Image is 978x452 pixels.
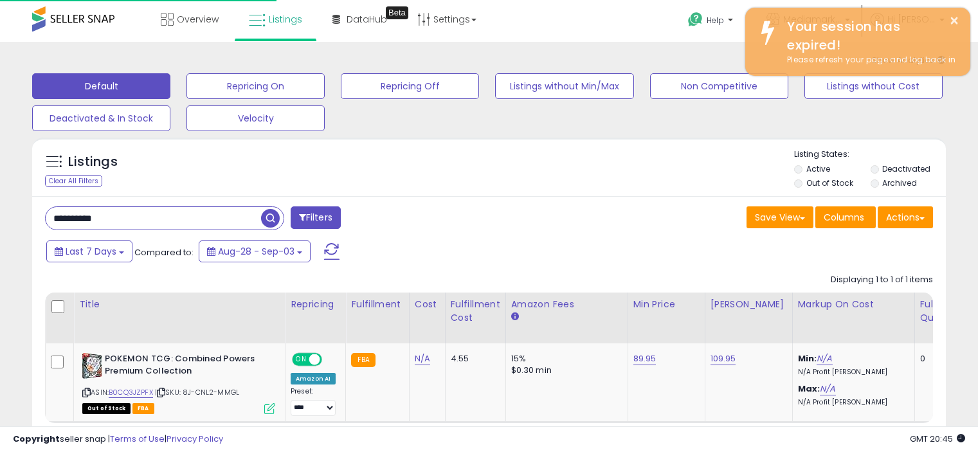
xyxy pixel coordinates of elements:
[711,298,787,311] div: [PERSON_NAME]
[105,353,261,380] b: POKEMON TCG: Combined Powers Premium Collection
[792,293,914,343] th: The percentage added to the cost of goods (COGS) that forms the calculator for Min & Max prices.
[820,383,835,395] a: N/A
[68,153,118,171] h5: Listings
[920,298,964,325] div: Fulfillable Quantity
[386,6,408,19] div: Tooltip anchor
[341,73,479,99] button: Repricing Off
[495,73,633,99] button: Listings without Min/Max
[109,387,153,398] a: B0CQ3JZPFX
[199,240,311,262] button: Aug-28 - Sep-03
[815,206,876,228] button: Columns
[134,246,194,258] span: Compared to:
[633,298,700,311] div: Min Price
[511,311,519,323] small: Amazon Fees.
[451,353,496,365] div: 4.55
[633,352,657,365] a: 89.95
[687,12,703,28] i: Get Help
[46,240,132,262] button: Last 7 Days
[167,433,223,445] a: Privacy Policy
[269,13,302,26] span: Listings
[32,73,170,99] button: Default
[511,353,618,365] div: 15%
[777,54,961,66] div: Please refresh your page and log back in
[949,13,959,29] button: ×
[511,365,618,376] div: $0.30 min
[291,206,341,229] button: Filters
[878,206,933,228] button: Actions
[82,353,275,413] div: ASIN:
[794,149,946,161] p: Listing States:
[798,383,820,395] b: Max:
[132,403,154,414] span: FBA
[920,353,960,365] div: 0
[511,298,622,311] div: Amazon Fees
[177,13,219,26] span: Overview
[650,73,788,99] button: Non Competitive
[451,298,500,325] div: Fulfillment Cost
[882,177,917,188] label: Archived
[13,433,60,445] strong: Copyright
[347,13,387,26] span: DataHub
[824,211,864,224] span: Columns
[831,274,933,286] div: Displaying 1 to 1 of 1 items
[32,105,170,131] button: Deactivated & In Stock
[882,163,930,174] label: Deactivated
[711,352,736,365] a: 109.95
[798,298,909,311] div: Markup on Cost
[45,175,102,187] div: Clear All Filters
[293,354,309,365] span: ON
[320,354,341,365] span: OFF
[82,353,102,379] img: 51spcYJYVsL._SL40_.jpg
[79,298,280,311] div: Title
[798,368,905,377] p: N/A Profit [PERSON_NAME]
[798,398,905,407] p: N/A Profit [PERSON_NAME]
[806,177,853,188] label: Out of Stock
[351,353,375,367] small: FBA
[351,298,403,311] div: Fulfillment
[186,73,325,99] button: Repricing On
[186,105,325,131] button: Velocity
[155,387,239,397] span: | SKU: 8J-CNL2-MMGL
[678,2,746,42] a: Help
[707,15,724,26] span: Help
[110,433,165,445] a: Terms of Use
[806,163,830,174] label: Active
[291,373,336,384] div: Amazon AI
[777,17,961,54] div: Your session has expired!
[798,352,817,365] b: Min:
[13,433,223,446] div: seller snap | |
[747,206,813,228] button: Save View
[415,352,430,365] a: N/A
[291,298,340,311] div: Repricing
[291,387,336,416] div: Preset:
[817,352,832,365] a: N/A
[804,73,943,99] button: Listings without Cost
[218,245,294,258] span: Aug-28 - Sep-03
[66,245,116,258] span: Last 7 Days
[82,403,131,414] span: All listings that are currently out of stock and unavailable for purchase on Amazon
[910,433,965,445] span: 2025-09-12 20:45 GMT
[415,298,440,311] div: Cost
